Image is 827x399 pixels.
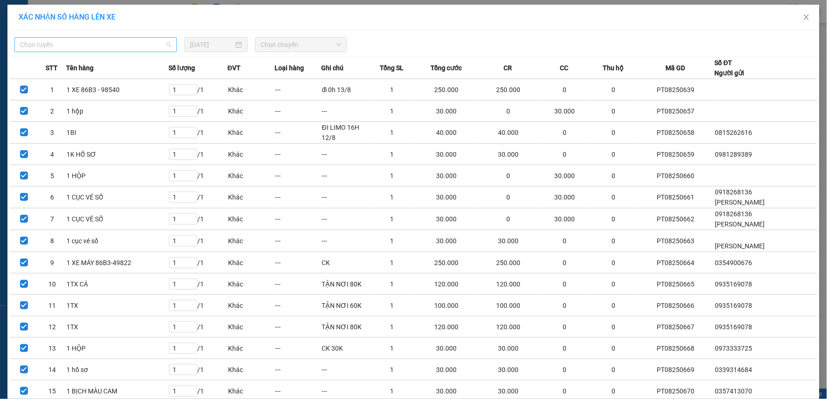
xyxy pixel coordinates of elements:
td: 0 [477,165,539,186]
td: --- [275,295,322,316]
div: [PERSON_NAME] [8,8,82,29]
td: 30.000 [415,338,477,359]
td: 0 [590,100,637,122]
td: Khác [228,165,275,186]
td: 30.000 [415,208,477,230]
td: 1 [369,144,416,165]
td: ĐI LIMO 16H 12/8 [322,122,369,144]
span: 0935169078 [715,323,753,331]
span: [PERSON_NAME] [715,199,765,206]
td: 120.000 [477,316,539,338]
span: 0357413070 [715,387,753,395]
td: --- [322,165,369,186]
td: 0 [477,208,539,230]
td: 1 [369,252,416,273]
td: --- [275,144,322,165]
td: Khác [228,122,275,144]
td: --- [275,359,322,380]
td: --- [275,186,322,208]
td: PT08250669 [637,359,715,380]
td: TẬN NƠI 60K [322,295,369,316]
td: Khác [228,359,275,380]
td: 1 HỘP [66,338,168,359]
td: 0 [590,316,637,338]
td: 1 [369,338,416,359]
span: 0339314684 [715,366,753,373]
td: --- [322,144,369,165]
td: 0 [590,252,637,273]
td: 30.000 [415,144,477,165]
td: 0 [539,252,590,273]
td: 8 [38,230,67,252]
td: PT08250659 [637,144,715,165]
td: --- [322,359,369,380]
td: / 1 [168,273,228,295]
td: 14 [38,359,67,380]
td: --- [322,230,369,252]
span: Gửi: [8,8,22,18]
td: 0 [539,122,590,144]
td: 1K HỒ SƠ [66,144,168,165]
td: / 1 [168,338,228,359]
td: 6 [38,186,67,208]
td: Khác [228,186,275,208]
span: ĐVT [228,63,241,73]
td: 0 [590,79,637,100]
span: 0918268136 [715,188,753,196]
td: Khác [228,295,275,316]
td: 0 [590,359,637,380]
td: 0 [590,273,637,295]
td: Khác [228,273,275,295]
td: 120.000 [415,273,477,295]
td: 30.000 [539,186,590,208]
td: --- [275,100,322,122]
td: 40.000 [415,122,477,144]
td: / 1 [168,295,228,316]
td: 1 [369,79,416,100]
td: Khác [228,316,275,338]
span: Chọn tuyến [20,38,171,52]
span: Tổng cước [430,63,462,73]
td: / 1 [168,100,228,122]
td: --- [275,252,322,273]
td: 0 [590,165,637,186]
div: Tên hàng: 1T [PERSON_NAME] ( : 1 ) [8,67,183,91]
span: Thu hộ [603,63,624,73]
td: / 1 [168,316,228,338]
td: 30.000 [477,230,539,252]
td: 250.000 [415,79,477,100]
td: 30.000 [539,100,590,122]
span: Nhận: [89,9,111,19]
td: 1 XE MÁY 86B3-49822 [66,252,168,273]
button: Close [793,5,820,31]
td: Khác [228,79,275,100]
td: 0 [590,230,637,252]
td: 250.000 [415,252,477,273]
span: Ghi chú [322,63,344,73]
td: 1 [38,79,67,100]
td: Khác [228,144,275,165]
td: 13 [38,338,67,359]
td: 1TX [66,316,168,338]
td: 0 [590,144,637,165]
td: 100.000 [415,295,477,316]
td: 120.000 [477,273,539,295]
td: 0 [539,79,590,100]
td: 0 [539,273,590,295]
td: 1 [369,208,416,230]
td: 1 XE 86B3 - 98540 [66,79,168,100]
td: CK [322,252,369,273]
span: CC [560,63,569,73]
td: / 1 [168,186,228,208]
td: 30.000 [539,165,590,186]
td: 1 cục vé số [66,230,168,252]
span: Số lượng [168,63,195,73]
td: 5 [38,165,67,186]
span: 0918268136 [715,210,753,218]
span: [PERSON_NAME] [715,220,765,228]
td: 0 [590,122,637,144]
span: Chưa thu : [87,51,123,61]
td: 1BI [66,122,168,144]
td: 250.000 [477,252,539,273]
td: 1 hồ sơ [66,359,168,380]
